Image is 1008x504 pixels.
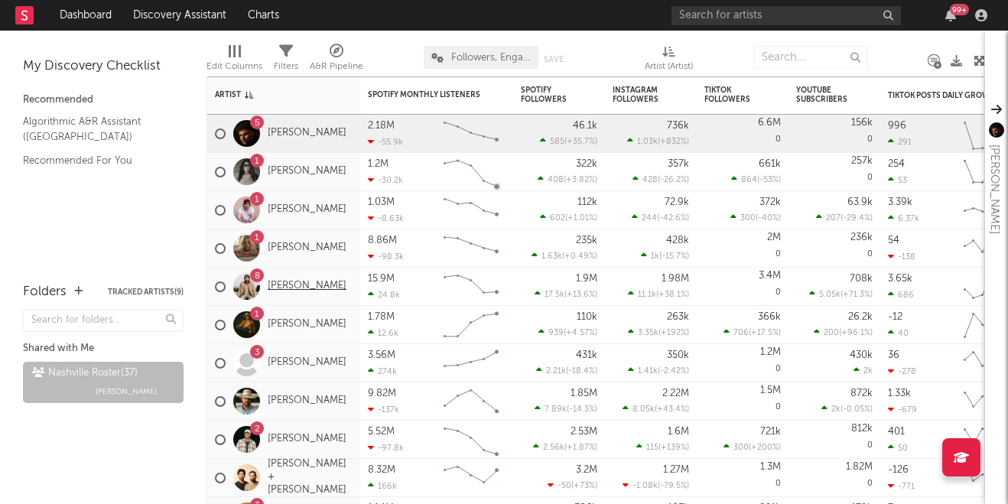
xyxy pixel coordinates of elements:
[544,55,564,63] button: Save
[550,138,564,146] span: 585
[819,291,841,299] span: 5.05k
[888,137,912,147] div: 291
[571,427,597,437] div: 2.53M
[108,288,184,296] button: Tracked Artists(9)
[576,350,597,360] div: 431k
[766,87,781,102] button: Filter by TikTok Followers
[704,382,781,420] div: 0
[758,214,779,223] span: -40 %
[268,165,346,178] a: [PERSON_NAME]
[571,389,597,398] div: 1.85M
[540,213,597,223] div: ( )
[661,444,687,452] span: +139 %
[704,229,781,267] div: 0
[888,213,919,223] div: 6.37k
[574,482,595,490] span: +73 %
[538,327,597,337] div: ( )
[437,191,506,229] svg: Chart title
[536,366,597,376] div: ( )
[888,121,906,131] div: 996
[660,367,687,376] span: -2.42 %
[310,57,363,76] div: A&R Pipeline
[623,404,689,414] div: ( )
[268,127,346,140] a: [PERSON_NAME]
[851,156,873,166] div: 257k
[576,274,597,284] div: 1.9M
[657,405,687,414] span: +43.4 %
[368,274,395,284] div: 15.9M
[437,306,506,344] svg: Chart title
[569,405,595,414] span: -14.3 %
[758,118,781,128] div: 6.6M
[567,291,595,299] span: +13.6 %
[632,405,655,414] span: 8.05k
[646,444,658,452] span: 115
[668,427,689,437] div: 1.6M
[850,232,873,242] div: 236k
[767,232,781,242] div: 2M
[665,197,689,207] div: 72.9k
[573,121,597,131] div: 46.1k
[841,329,870,337] span: +96.1 %
[521,86,574,104] div: Spotify Followers
[848,312,873,322] div: 26.2k
[567,138,595,146] span: +35.7 %
[660,176,687,184] span: -26.2 %
[558,482,571,490] span: -50
[662,389,689,398] div: 2.22M
[543,444,564,452] span: 2.56k
[667,312,689,322] div: 263k
[310,38,363,83] div: A&R Pipeline
[662,274,689,284] div: 1.98M
[857,87,873,102] button: Filter by YouTube Subscribers
[888,236,899,245] div: 54
[888,405,917,415] div: -679
[546,367,566,376] span: 2.21k
[274,57,298,76] div: Filters
[843,405,870,414] span: -0.05 %
[632,482,658,490] span: -1.08k
[824,329,839,337] span: 200
[550,214,565,223] span: 602
[23,310,184,332] input: Search for folders...
[23,152,168,169] a: Recommended For You
[814,327,873,337] div: ( )
[368,197,395,207] div: 1.03M
[23,362,184,403] a: Nashville Roster(37)[PERSON_NAME]
[759,176,779,184] span: -53 %
[740,214,756,223] span: 300
[268,458,353,497] a: [PERSON_NAME] + [PERSON_NAME]
[846,462,873,472] div: 1.82M
[636,442,689,452] div: ( )
[535,404,597,414] div: ( )
[628,327,689,337] div: ( )
[368,481,397,491] div: 166k
[760,347,781,357] div: 1.2M
[548,329,564,337] span: 939
[851,118,873,128] div: 156k
[863,367,873,376] span: 2k
[888,328,909,338] div: 40
[576,236,597,245] div: 235k
[704,344,781,382] div: 0
[638,367,658,376] span: 1.41k
[451,53,531,63] span: Followers, Engagement, Likes
[668,159,689,169] div: 357k
[796,421,873,458] div: 0
[796,115,873,152] div: 0
[576,159,597,169] div: 322k
[674,87,689,102] button: Filter by Instagram Followers
[645,57,693,76] div: Artist (Artist)
[945,9,956,21] button: 99+
[641,251,689,261] div: ( )
[888,481,915,491] div: -771
[437,229,506,268] svg: Chart title
[816,213,873,223] div: ( )
[888,91,1003,100] div: TikTok Posts Daily Growth
[337,87,353,102] button: Filter by Artist
[850,350,873,360] div: 430k
[850,389,873,398] div: 872k
[206,38,262,83] div: Edit Columns
[796,86,850,104] div: YouTube Subscribers
[368,366,397,376] div: 274k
